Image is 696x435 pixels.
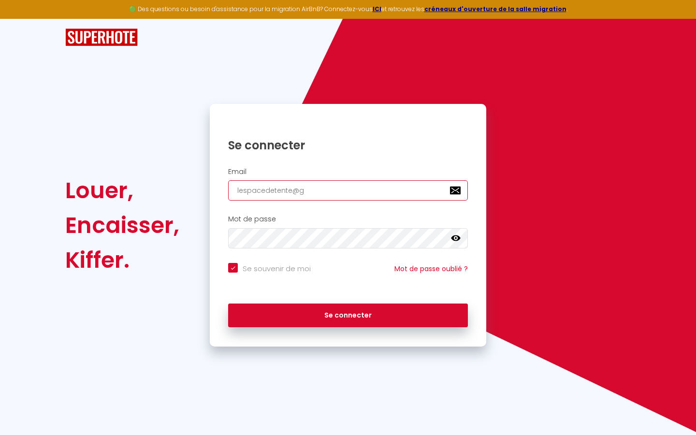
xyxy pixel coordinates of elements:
[394,264,468,274] a: Mot de passe oublié ?
[228,215,468,223] h2: Mot de passe
[424,5,566,13] a: créneaux d'ouverture de la salle migration
[8,4,37,33] button: Ouvrir le widget de chat LiveChat
[228,138,468,153] h1: Se connecter
[228,304,468,328] button: Se connecter
[65,243,179,277] div: Kiffer.
[65,173,179,208] div: Louer,
[373,5,381,13] a: ICI
[65,208,179,243] div: Encaisser,
[65,29,138,46] img: SuperHote logo
[228,180,468,201] input: Ton Email
[228,168,468,176] h2: Email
